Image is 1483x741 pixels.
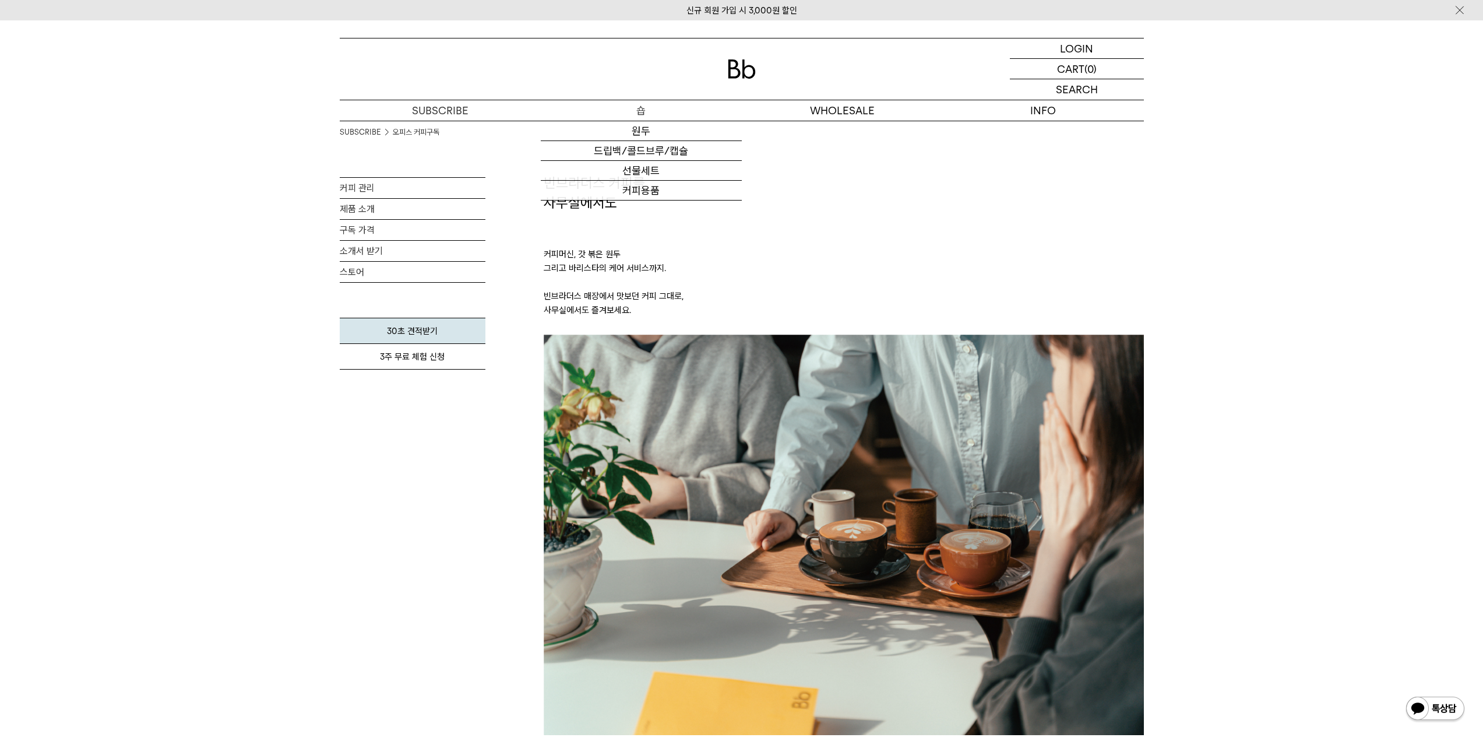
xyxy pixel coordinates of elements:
[541,141,742,161] a: 드립백/콜드브루/캡슐
[541,100,742,121] a: 숍
[340,344,485,370] a: 3주 무료 체험 신청
[1056,79,1098,100] p: SEARCH
[544,335,1144,735] img: 빈브라더스 오피스 메인 이미지
[1405,696,1466,724] img: 카카오톡 채널 1:1 채팅 버튼
[1084,59,1097,79] p: (0)
[1057,59,1084,79] p: CART
[340,127,381,138] a: SUBSCRIBE
[340,178,485,198] a: 커피 관리
[541,121,742,141] a: 원두
[340,220,485,240] a: 구독 가격
[340,318,485,344] a: 30초 견적받기
[544,212,1144,335] p: 커피머신, 갓 볶은 원두 그리고 바리스타의 케어 서비스까지. 빈브라더스 매장에서 맛보던 커피 그대로, 사무실에서도 즐겨보세요.
[943,100,1144,121] p: INFO
[742,100,943,121] p: WHOLESALE
[541,161,742,181] a: 선물세트
[541,201,742,220] a: 프로그램
[544,173,1144,212] h2: 빈브라더스 커피를 사무실에서도
[340,262,485,282] a: 스토어
[340,100,541,121] a: SUBSCRIBE
[393,127,439,138] a: 오피스 커피구독
[728,59,756,79] img: 로고
[1010,59,1144,79] a: CART (0)
[1060,38,1093,58] p: LOGIN
[541,181,742,201] a: 커피용품
[686,5,797,16] a: 신규 회원 가입 시 3,000원 할인
[340,241,485,261] a: 소개서 받기
[1010,38,1144,59] a: LOGIN
[340,199,485,219] a: 제품 소개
